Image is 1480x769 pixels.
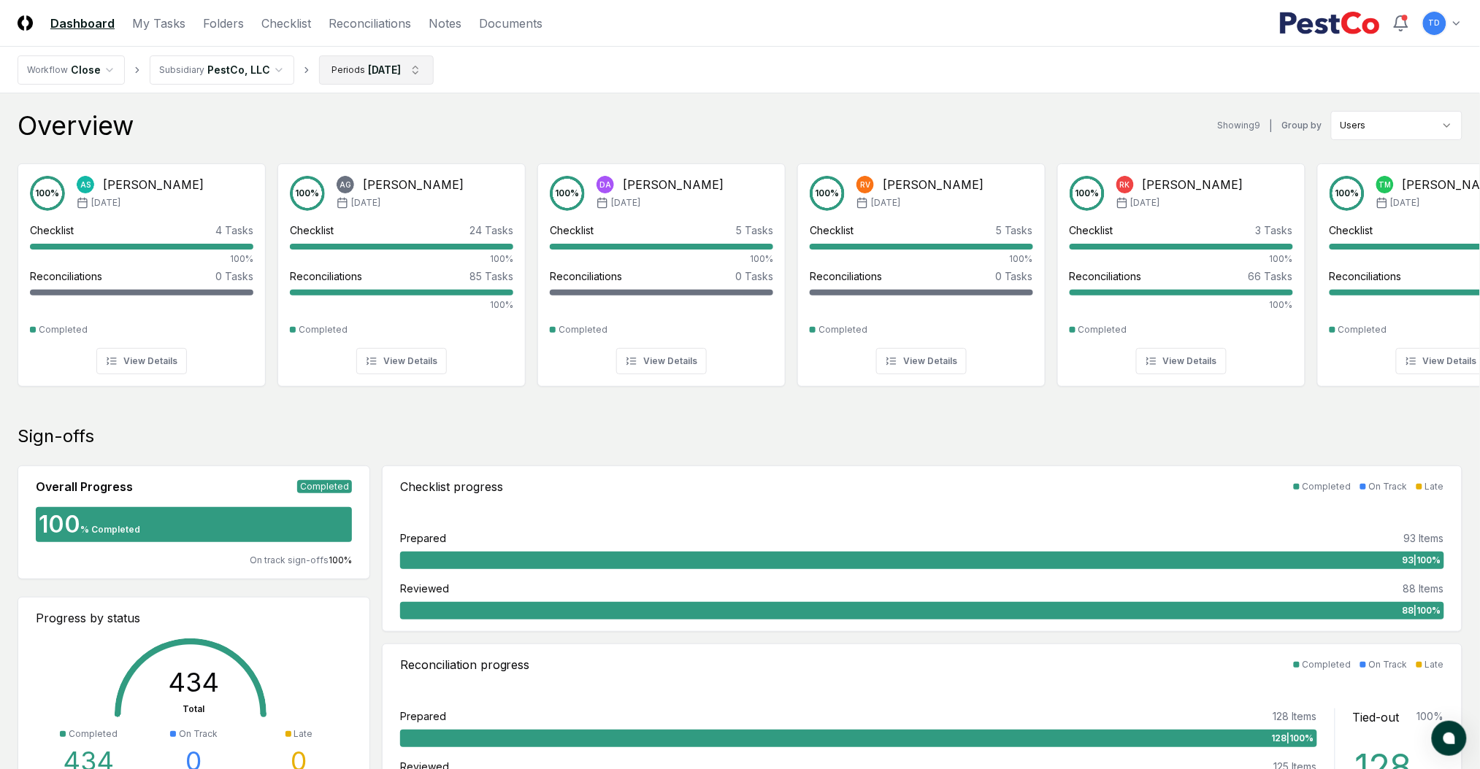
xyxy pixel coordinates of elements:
a: 100%AS[PERSON_NAME][DATE]Checklist4 Tasks100%Reconciliations0 TasksCompletedView Details [18,152,266,387]
div: Reconciliations [30,268,102,284]
a: 100%RK[PERSON_NAME][DATE]Checklist3 Tasks100%Reconciliations66 Tasks100%CompletedView Details [1057,152,1305,387]
a: 100%RV[PERSON_NAME][DATE]Checklist5 Tasks100%Reconciliations0 TasksCompletedView Details [797,152,1046,387]
div: 85 Tasks [469,268,513,284]
div: Reconciliations [1070,268,1142,284]
div: Subsidiary [159,63,204,77]
div: 5 Tasks [736,223,773,238]
a: Folders [203,15,244,32]
div: Reconciliation progress [400,656,530,673]
div: Reconciliations [550,268,622,284]
div: [PERSON_NAME] [363,176,464,193]
div: Reconciliations [290,268,362,284]
span: [DATE] [351,196,380,209]
div: Completed [299,323,348,336]
a: Checklist [261,15,311,32]
div: Checklist [30,223,74,238]
div: Reviewed [400,581,449,596]
div: 66 Tasks [1249,268,1293,284]
div: Late [1425,480,1444,493]
div: Completed [1303,658,1351,671]
span: AS [80,179,91,190]
span: [DATE] [871,196,900,209]
div: Checklist [1070,223,1113,238]
div: Workflow [27,63,68,77]
span: [DATE] [611,196,640,209]
div: Completed [297,480,352,493]
div: 93 Items [1404,530,1444,546]
a: 100%AG[PERSON_NAME][DATE]Checklist24 Tasks100%Reconciliations85 Tasks100%CompletedView Details [277,152,526,387]
div: Overall Progress [36,478,133,495]
span: DA [599,179,611,190]
span: 93 | 100 % [1403,554,1441,567]
div: Checklist [290,223,334,238]
div: 128 Items [1273,708,1317,724]
span: On track sign-offs [250,554,329,565]
div: [DATE] [368,62,401,77]
div: Prepared [400,530,446,546]
button: View Details [96,348,187,374]
span: 128 | 100 % [1272,732,1314,745]
div: 100 [36,513,80,536]
div: 5 Tasks [996,223,1033,238]
button: View Details [876,348,967,374]
div: Sign-offs [18,425,1462,448]
div: Tied-out [1353,708,1400,726]
a: Notes [429,15,461,32]
div: Completed [39,323,88,336]
span: AG [340,179,351,190]
span: 88 | 100 % [1403,604,1441,617]
a: Documents [479,15,542,32]
div: 100 % [1417,708,1444,726]
div: [PERSON_NAME] [1143,176,1243,193]
div: Late [294,727,313,741]
div: 100% [810,252,1033,266]
div: Completed [818,323,867,336]
div: [PERSON_NAME] [103,176,204,193]
a: Reconciliations [329,15,411,32]
div: 100% [1070,298,1293,312]
div: Periods [331,63,365,77]
span: [DATE] [91,196,120,209]
button: View Details [356,348,447,374]
button: atlas-launcher [1432,721,1467,756]
button: TD [1422,10,1448,36]
div: Overview [18,111,134,140]
div: 3 Tasks [1256,223,1293,238]
div: On Track [1369,658,1408,671]
div: 0 Tasks [995,268,1033,284]
div: On Track [1369,480,1408,493]
div: Progress by status [36,609,352,627]
div: Checklist [550,223,594,238]
a: Checklist progressCompletedOn TrackLatePrepared93 Items93|100%Reviewed88 Items88|100% [382,465,1462,632]
div: Prepared [400,708,446,724]
button: View Details [1136,348,1227,374]
div: 0 Tasks [215,268,253,284]
div: Checklist progress [400,478,503,495]
div: Completed [1303,480,1351,493]
div: | [1270,118,1273,134]
div: Reconciliations [1330,268,1402,284]
img: PestCo logo [1279,12,1381,35]
div: 88 Items [1403,581,1444,596]
span: RV [860,179,870,190]
div: 4 Tasks [215,223,253,238]
span: TM [1379,179,1392,190]
div: % Completed [80,523,140,536]
div: 100% [290,298,513,312]
span: TD [1429,18,1441,28]
div: Checklist [1330,223,1373,238]
label: Group by [1282,121,1322,130]
div: Checklist [810,223,854,238]
div: 100% [290,252,513,266]
button: Periods[DATE] [319,55,434,85]
div: [PERSON_NAME] [883,176,984,193]
a: 100%DA[PERSON_NAME][DATE]Checklist5 Tasks100%Reconciliations0 TasksCompletedView Details [537,152,786,387]
div: 0 Tasks [735,268,773,284]
img: Logo [18,15,33,31]
div: Completed [1078,323,1127,336]
div: Completed [559,323,607,336]
div: 24 Tasks [469,223,513,238]
a: My Tasks [132,15,185,32]
span: [DATE] [1131,196,1160,209]
div: 100% [1070,252,1293,266]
